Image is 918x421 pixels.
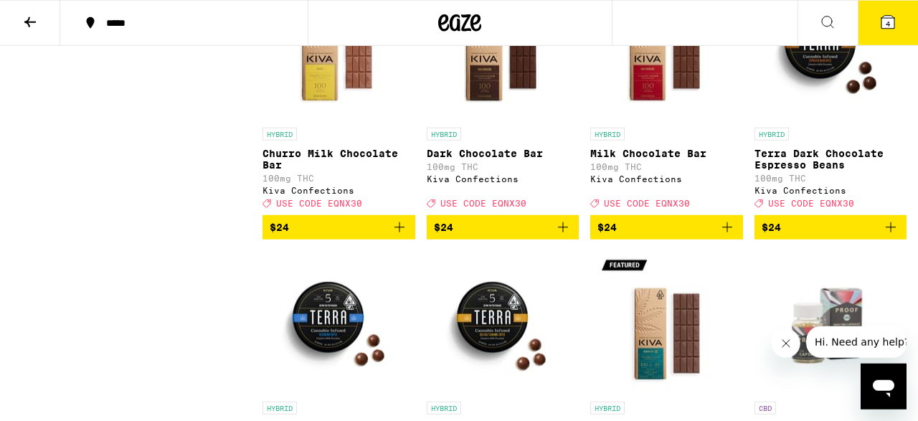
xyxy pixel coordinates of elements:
[754,174,907,183] p: 100mg THC
[262,402,297,415] p: HYBRID
[427,402,461,415] p: HYBRID
[262,148,415,171] p: Churro Milk Chocolate Bar
[427,162,579,171] p: 100mg THC
[762,222,781,233] span: $24
[595,251,738,394] img: Kiva Confections - Midnight Mint CBN Chocolate Bar
[590,174,743,184] div: Kiva Confections
[267,251,410,394] img: Kiva Confections - Terra Milk Chocolate Blueberries
[754,251,907,394] img: Proof - 20:1 CBD Capsules - 300mg
[861,364,907,410] iframe: Button to launch messaging window
[276,199,362,208] span: USE CODE EQNX30
[9,10,103,22] span: Hi. Need any help?
[427,215,579,240] button: Add to bag
[590,148,743,159] p: Milk Chocolate Bar
[886,19,890,28] span: 4
[427,128,461,141] p: HYBRID
[768,199,854,208] span: USE CODE EQNX30
[754,215,907,240] button: Add to bag
[427,174,579,184] div: Kiva Confections
[806,326,907,358] iframe: Message from company
[590,402,625,415] p: HYBRID
[754,128,789,141] p: HYBRID
[590,162,743,171] p: 100mg THC
[270,222,289,233] span: $24
[262,128,297,141] p: HYBRID
[262,215,415,240] button: Add to bag
[590,215,743,240] button: Add to bag
[754,148,907,171] p: Terra Dark Chocolate Espresso Beans
[754,186,907,195] div: Kiva Confections
[754,402,776,415] p: CBD
[590,128,625,141] p: HYBRID
[427,148,579,159] p: Dark Chocolate Bar
[597,222,617,233] span: $24
[604,199,690,208] span: USE CODE EQNX30
[431,251,574,394] img: Kiva Confections - Terra Sea Salt Caramel Bites
[440,199,526,208] span: USE CODE EQNX30
[262,174,415,183] p: 100mg THC
[434,222,453,233] span: $24
[772,329,800,358] iframe: Close message
[262,186,415,195] div: Kiva Confections
[858,1,918,45] button: 4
